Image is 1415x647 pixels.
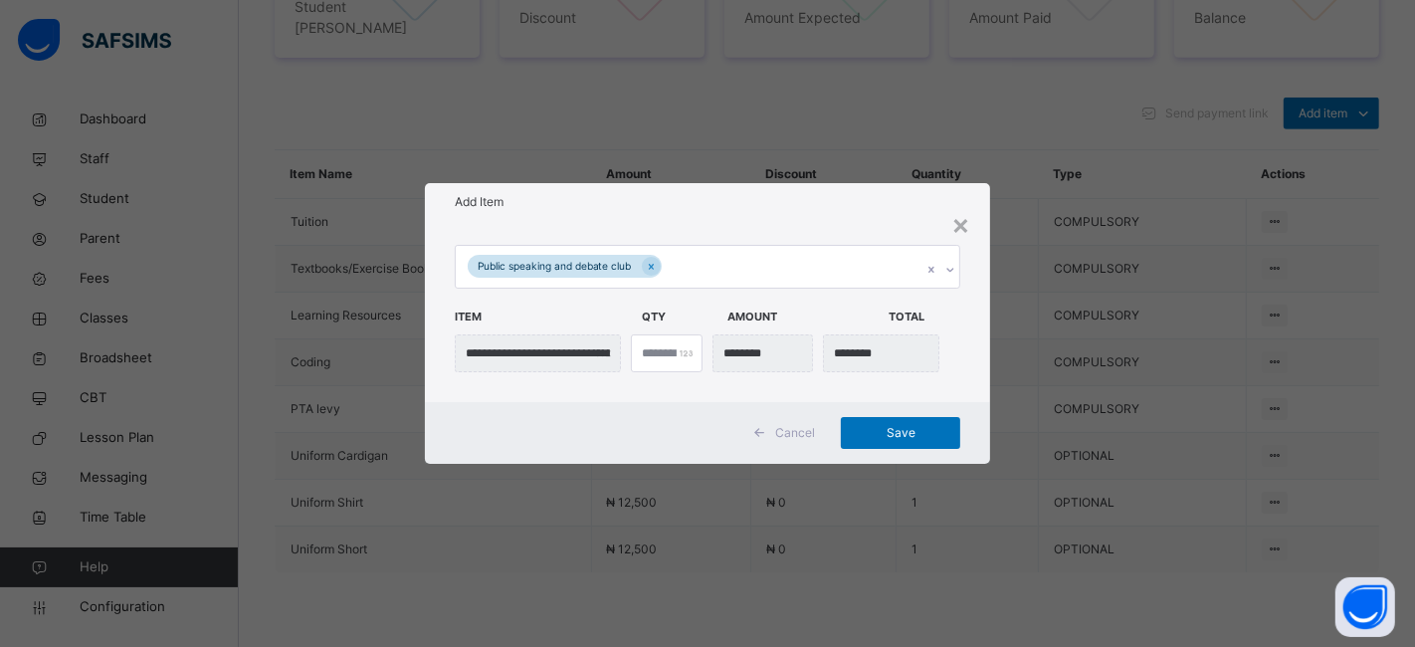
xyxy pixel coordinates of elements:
[727,299,880,335] span: Amount
[642,299,717,335] span: Qty
[468,255,642,278] div: Public speaking and debate club
[856,424,945,442] span: Save
[951,203,970,245] div: ×
[455,299,632,335] span: Item
[775,424,815,442] span: Cancel
[455,193,961,211] h1: Add Item
[1335,577,1395,637] button: Open asap
[890,299,965,335] span: Total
